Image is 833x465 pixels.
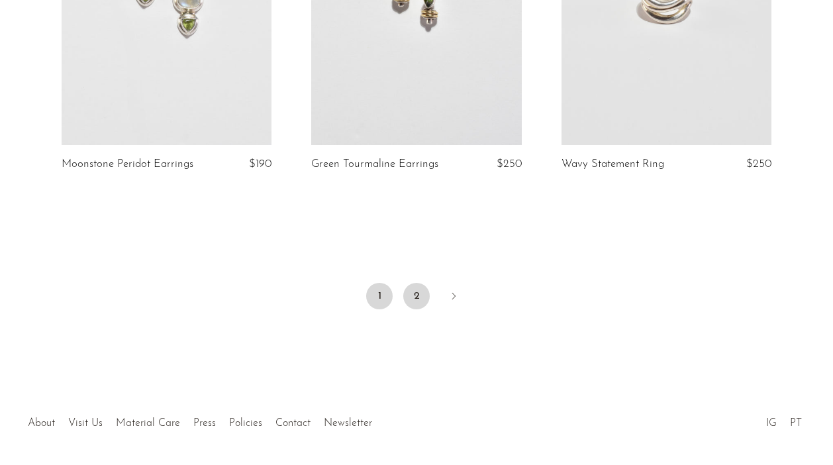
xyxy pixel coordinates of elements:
[193,418,216,429] a: Press
[790,418,802,429] a: PT
[311,158,438,170] a: Green Tourmaline Earrings
[116,418,180,429] a: Material Care
[366,283,393,309] span: 1
[562,158,664,170] a: Wavy Statement Ring
[766,418,777,429] a: IG
[229,418,262,429] a: Policies
[28,418,55,429] a: About
[62,158,193,170] a: Moonstone Peridot Earrings
[21,407,379,433] ul: Quick links
[759,407,808,433] ul: Social Medias
[497,158,522,170] span: $250
[249,158,271,170] span: $190
[275,418,311,429] a: Contact
[403,283,430,309] a: 2
[440,283,467,312] a: Next
[68,418,103,429] a: Visit Us
[746,158,771,170] span: $250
